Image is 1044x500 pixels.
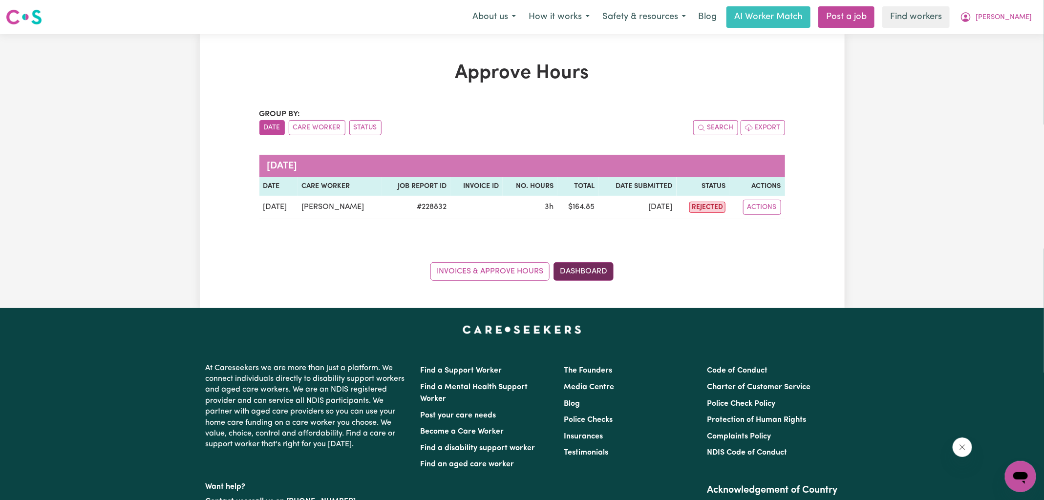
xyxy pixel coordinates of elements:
a: Find workers [882,6,950,28]
a: Protection of Human Rights [707,416,806,424]
a: Find an aged care worker [421,460,514,468]
td: [DATE] [599,196,677,219]
a: Blog [564,400,580,408]
h1: Approve Hours [259,62,785,85]
a: Code of Conduct [707,367,767,375]
a: Charter of Customer Service [707,383,810,391]
a: Police Check Policy [707,400,775,408]
a: Find a disability support worker [421,444,535,452]
a: Post a job [818,6,874,28]
th: Job Report ID [382,177,450,196]
a: Careseekers home page [463,326,581,333]
th: Actions [729,177,785,196]
button: sort invoices by date [259,120,285,135]
a: Post your care needs [421,412,496,419]
a: Insurances [564,433,603,440]
td: [PERSON_NAME] [298,196,383,219]
th: Invoice ID [450,177,503,196]
button: How it works [522,7,596,27]
a: Invoices & Approve Hours [430,262,550,281]
th: Date [259,177,298,196]
a: Careseekers logo [6,6,42,28]
h2: Acknowledgement of Country [707,484,838,496]
button: My Account [954,7,1038,27]
button: sort invoices by care worker [289,120,345,135]
caption: [DATE] [259,155,785,177]
td: # 228832 [382,196,450,219]
th: Care worker [298,177,383,196]
img: Careseekers logo [6,8,42,26]
a: Testimonials [564,449,608,457]
span: 3 hours [545,203,554,211]
a: Become a Care Worker [421,428,504,436]
a: Dashboard [554,262,614,281]
span: rejected [689,202,725,213]
iframe: Button to launch messaging window [1005,461,1036,492]
td: [DATE] [259,196,298,219]
a: AI Worker Match [726,6,810,28]
button: About us [466,7,522,27]
a: Police Checks [564,416,613,424]
a: The Founders [564,367,612,375]
span: [PERSON_NAME] [976,12,1032,23]
a: Media Centre [564,383,614,391]
button: Search [693,120,738,135]
a: Complaints Policy [707,433,771,440]
button: sort invoices by paid status [349,120,382,135]
a: NDIS Code of Conduct [707,449,787,457]
button: Safety & resources [596,7,692,27]
iframe: Close message [953,437,972,457]
button: Actions [743,200,781,215]
a: Find a Mental Health Support Worker [421,383,528,403]
th: Date Submitted [599,177,677,196]
span: Need any help? [6,7,59,15]
a: Find a Support Worker [421,367,502,375]
th: Status [677,177,729,196]
span: Group by: [259,110,300,118]
td: $ 164.85 [557,196,598,219]
th: No. Hours [503,177,557,196]
p: At Careseekers we are more than just a platform. We connect individuals directly to disability su... [206,359,409,454]
button: Export [741,120,785,135]
p: Want help? [206,478,409,492]
th: Total [557,177,598,196]
a: Blog [692,6,723,28]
